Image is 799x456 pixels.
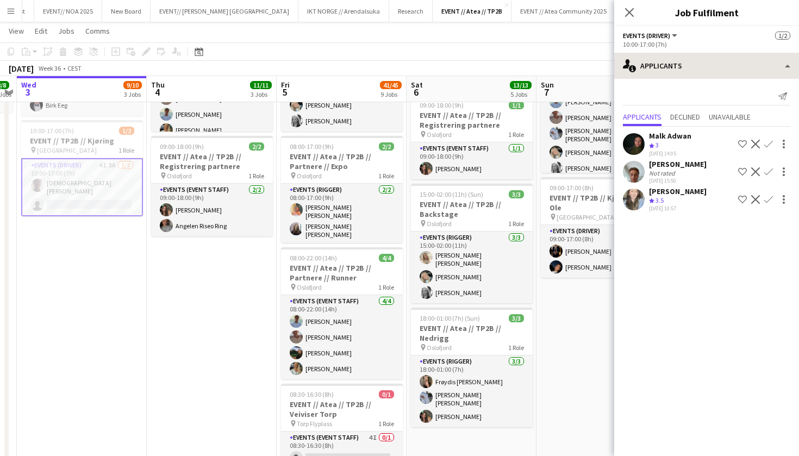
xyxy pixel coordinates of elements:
span: Oslofjord [167,172,192,180]
span: 08:00-22:00 (14h) [290,254,337,262]
span: Sun [541,80,554,90]
span: 2/2 [249,142,264,151]
h3: EVENT // Atea // TP2B // Veiviser Torp [281,399,403,419]
span: 09:00-17:00 (8h) [550,184,594,192]
div: [DATE] 14:05 [649,150,691,157]
span: 9/10 [123,81,142,89]
span: 10:00-17:00 (7h) [30,127,74,135]
button: Events (Driver) [623,32,679,40]
h3: Job Fulfilment [614,5,799,20]
span: Unavailable [709,113,751,121]
span: Sat [411,80,423,90]
app-job-card: 18:00-01:00 (7h) (Sun)3/3EVENT // Atea // TP2B // Nedrigg Oslofjord1 RoleEvents (Rigger)3/318:00-... [411,308,533,427]
div: 09:00-18:00 (9h)1/1EVENT // Atea // TP2B // Registrering partnere Oslofjord1 RoleEvents (Event St... [411,95,533,179]
h3: EVENT // TP2B // Kjøring [21,136,143,146]
span: 1 Role [508,220,524,228]
app-card-role: Events (Event Staff)4/408:00-22:00 (14h)[PERSON_NAME][PERSON_NAME][PERSON_NAME][PERSON_NAME] [281,295,403,379]
span: Edit [35,26,47,36]
h3: EVENT // Atea // TP2B // Registrering partnere [151,152,273,171]
span: Events (Driver) [623,32,670,40]
span: Wed [21,80,36,90]
span: Thu [151,80,165,90]
span: 1 Role [378,172,394,180]
button: EVENT// [PERSON_NAME] [GEOGRAPHIC_DATA] [151,1,298,22]
span: 7 [539,86,554,98]
span: 3 [20,86,36,98]
button: EVENT // Atea // TP2B [433,1,511,22]
span: 0/1 [379,390,394,398]
a: View [4,24,28,38]
a: Jobs [54,24,79,38]
div: Malk Adwan [649,131,691,141]
app-card-role: Events (Event Staff)6/608:00-16:00 (8h)[PERSON_NAME][PERSON_NAME][PERSON_NAME][PERSON_NAME] [PERS... [541,60,663,179]
app-card-role: Events (Driver)2/209:00-17:00 (8h)[PERSON_NAME][PERSON_NAME] [541,225,663,278]
a: Edit [30,24,52,38]
span: 2/2 [379,142,394,151]
span: Jobs [58,26,74,36]
span: Applicants [623,113,661,121]
span: Torp Flyplass [297,420,332,428]
div: 9 Jobs [380,90,401,98]
span: 3.5 [656,196,664,204]
span: 1/2 [119,127,134,135]
app-job-card: 15:00-02:00 (11h) (Sun)3/3EVENT // Atea // TP2B // Backstage Oslofjord1 RoleEvents (Rigger)3/315:... [411,184,533,303]
app-card-role: Events (Event Staff)1/109:00-18:00 (9h)[PERSON_NAME] [411,142,533,179]
a: Comms [81,24,114,38]
app-card-role: Events (Driver)4I3A1/210:00-17:00 (7h)[DEMOGRAPHIC_DATA][PERSON_NAME] [21,158,143,216]
span: 13/13 [510,81,532,89]
app-card-role: Events (Rigger)2/208:00-17:00 (9h)[PERSON_NAME] [PERSON_NAME][PERSON_NAME] [PERSON_NAME] [281,184,403,243]
span: 1/2 [775,32,790,40]
span: 4 [149,86,165,98]
div: [PERSON_NAME] [649,186,707,196]
h3: EVENT // TP2B // Kjøring for Ole [541,193,663,213]
span: Fri [281,80,290,90]
app-card-role: Events (Event Staff)2/209:00-18:00 (9h)[PERSON_NAME]Angelen Riseo Ring [151,184,273,236]
button: EVENT // Atea Community 2025 [511,1,616,22]
div: 08:00-22:00 (14h)4/4EVENT // Atea // TP2B // Partnere // Runner Oslofjord1 RoleEvents (Event Staf... [281,247,403,379]
app-card-role: Events (Rigger)3/315:00-02:00 (11h)[PERSON_NAME] [PERSON_NAME][PERSON_NAME][PERSON_NAME] [411,232,533,303]
button: EVENT// NOA 2025 [34,1,102,22]
span: 08:00-17:00 (9h) [290,142,334,151]
span: 3 [656,141,659,149]
span: [GEOGRAPHIC_DATA] [557,213,616,221]
div: 09:00-18:00 (9h)2/2EVENT // Atea // TP2B // Registrering partnere Oslofjord1 RoleEvents (Event St... [151,136,273,236]
span: 1 Role [378,283,394,291]
div: 3 Jobs [251,90,271,98]
span: 18:00-01:00 (7h) (Sun) [420,314,480,322]
span: Oslofjord [427,130,452,139]
span: 1 Role [508,130,524,139]
div: [DATE] [9,63,34,74]
span: Oslofjord [297,283,322,291]
div: CEST [67,64,82,72]
app-job-card: 08:00-17:00 (9h)2/2EVENT // Atea // TP2B // Partnere // Expo Oslofjord1 RoleEvents (Rigger)2/208:... [281,136,403,243]
div: 09:00-17:00 (8h)2/2EVENT // TP2B // Kjøring for Ole [GEOGRAPHIC_DATA]1 RoleEvents (Driver)2/209:0... [541,177,663,278]
span: 09:00-18:00 (9h) [420,101,464,109]
div: 10:00-17:00 (7h)1/2EVENT // TP2B // Kjøring [GEOGRAPHIC_DATA]1 RoleEvents (Driver)4I3A1/210:00-17... [21,120,143,216]
button: New Board [102,1,151,22]
div: [DATE] 15:50 [649,177,707,184]
div: 3 Jobs [124,90,141,98]
h3: EVENT // Atea // TP2B // Backstage [411,199,533,219]
span: 5 [279,86,290,98]
div: 5 Jobs [510,90,531,98]
div: [DATE] 10:57 [649,205,707,212]
span: 1 Role [248,172,264,180]
span: 3/3 [509,314,524,322]
span: Oslofjord [297,172,322,180]
span: Declined [670,113,700,121]
span: 1 Role [118,146,134,154]
h3: EVENT // Atea // TP2B // Nedrigg [411,323,533,343]
app-card-role: Events (Rigger)3/318:00-01:00 (7h)Frøydis [PERSON_NAME][PERSON_NAME] [PERSON_NAME][PERSON_NAME] [411,355,533,427]
span: Oslofjord [427,220,452,228]
div: Not rated [649,169,677,177]
h3: EVENT // Atea // TP2B // Registrering partnere [411,110,533,130]
span: 1 Role [378,420,394,428]
h3: EVENT // Atea // TP2B // Partnere // Runner [281,263,403,283]
span: Oslofjord [427,343,452,352]
div: Applicants [614,53,799,79]
button: Research [389,1,433,22]
span: 15:00-02:00 (11h) (Sun) [420,190,483,198]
